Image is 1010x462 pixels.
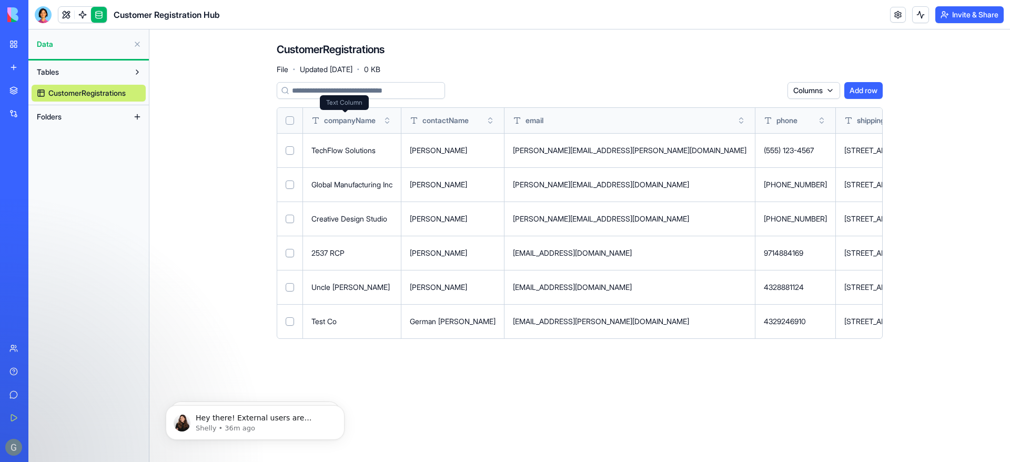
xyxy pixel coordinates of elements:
[382,115,392,126] button: Toggle sort
[410,316,496,327] div: German [PERSON_NAME]
[37,112,62,122] span: Folders
[37,39,129,49] span: Data
[816,115,827,126] button: Toggle sort
[844,214,927,224] div: [STREET_ADDRESS]
[286,249,294,257] button: Select row
[324,115,376,126] span: companyName
[32,85,146,102] a: CustomerRegistrations
[286,180,294,189] button: Select row
[311,316,392,327] div: Test Co
[5,439,22,456] img: ACg8ocLDyM8oqRO4EbFD2C7Z8o4jdiPAsxIn-gFZCA5ezgVsRhWBIA=s96-c
[300,64,352,75] span: Updated [DATE]
[513,316,746,327] div: [EMAIL_ADDRESS][PERSON_NAME][DOMAIN_NAME]
[150,383,360,457] iframe: Intercom notifications message
[513,282,746,293] div: [EMAIL_ADDRESS][DOMAIN_NAME]
[513,145,746,156] div: [PERSON_NAME][EMAIL_ADDRESS][PERSON_NAME][DOMAIN_NAME]
[410,214,496,224] div: [PERSON_NAME]
[764,214,827,224] div: [PHONE_NUMBER]
[7,7,73,22] img: logo
[286,116,294,125] button: Select all
[526,115,543,126] span: email
[32,64,129,81] button: Tables
[422,115,469,126] span: contactName
[326,98,362,107] span: Text Column
[410,248,496,258] div: [PERSON_NAME]
[844,248,927,258] div: [STREET_ADDRESS]
[311,248,392,258] div: 2537 RCP
[46,41,181,50] p: Message from Shelly, sent 36m ago
[286,283,294,292] button: Select row
[357,61,360,78] span: ·
[286,215,294,223] button: Select row
[410,145,496,156] div: [PERSON_NAME]
[410,282,496,293] div: [PERSON_NAME]
[844,82,883,99] button: Add row
[764,316,827,327] div: 4329246910
[844,316,927,327] div: [STREET_ADDRESS]
[292,61,296,78] span: ·
[277,42,385,57] h4: CustomerRegistrations
[32,108,129,125] button: Folders
[736,115,746,126] button: Toggle sort
[776,115,797,126] span: phone
[37,67,59,77] span: Tables
[485,115,496,126] button: Toggle sort
[764,179,827,190] div: [PHONE_NUMBER]
[114,8,220,21] span: Customer Registration Hub
[513,214,746,224] div: [PERSON_NAME][EMAIL_ADDRESS][DOMAIN_NAME]
[844,282,927,293] div: [STREET_ADDRESS]
[311,214,392,224] div: Creative Design Studio
[311,282,392,293] div: Uncle [PERSON_NAME]
[277,64,288,75] span: File
[46,31,180,165] span: Hey there! External users are anyone outside your core organization or team- like customers, vend...
[364,64,380,75] span: 0 KB
[513,248,746,258] div: [EMAIL_ADDRESS][DOMAIN_NAME]
[410,179,496,190] div: [PERSON_NAME]
[844,145,927,156] div: [STREET_ADDRESS]
[513,179,746,190] div: [PERSON_NAME][EMAIL_ADDRESS][DOMAIN_NAME]
[311,145,392,156] div: TechFlow Solutions
[857,115,913,126] span: shippingAddress
[764,248,827,258] div: 9714884169
[286,317,294,326] button: Select row
[844,179,927,190] div: [STREET_ADDRESS]
[787,82,840,99] button: Columns
[286,146,294,155] button: Select row
[311,179,392,190] div: Global Manufacturing Inc
[48,88,126,98] span: CustomerRegistrations
[935,6,1004,23] button: Invite & Share
[764,145,827,156] div: (555) 123-4567
[764,282,827,293] div: 4328881124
